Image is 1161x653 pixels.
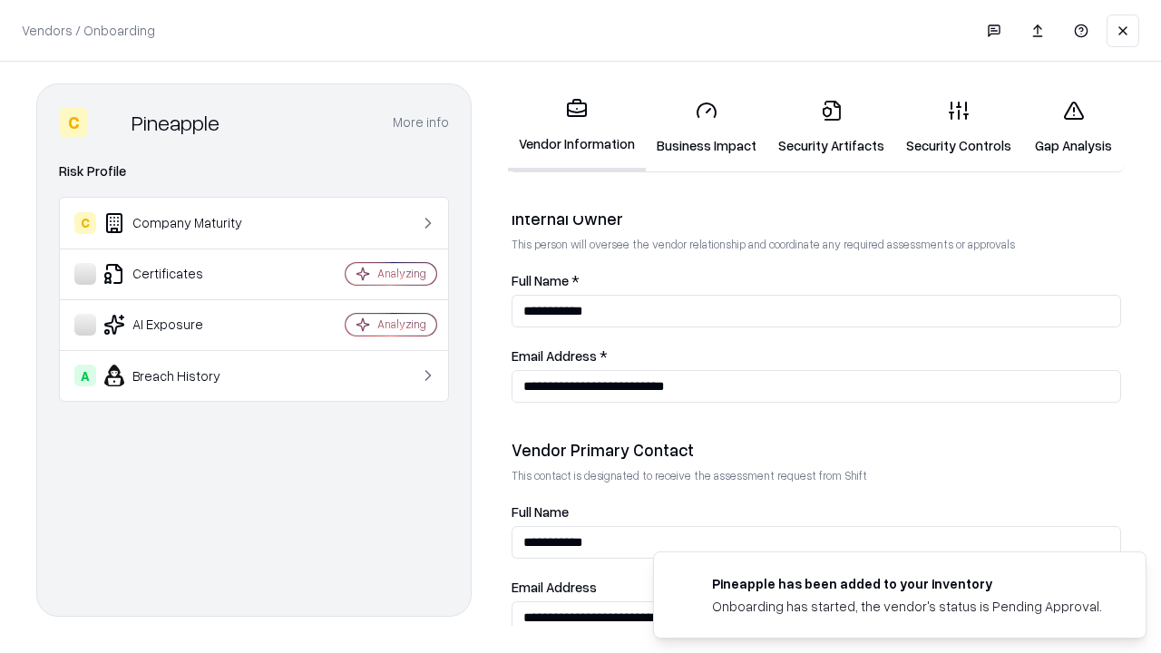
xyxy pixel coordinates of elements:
div: AI Exposure [74,314,291,336]
img: Pineapple [95,108,124,137]
img: pineappleenergy.com [676,574,698,596]
a: Business Impact [646,85,767,170]
div: A [74,365,96,386]
div: Internal Owner [512,208,1121,229]
a: Vendor Information [508,83,646,171]
div: Company Maturity [74,212,291,234]
p: This person will oversee the vendor relationship and coordinate any required assessments or appro... [512,237,1121,252]
div: C [59,108,88,137]
div: Vendor Primary Contact [512,439,1121,461]
div: Analyzing [377,266,426,281]
div: Onboarding has started, the vendor's status is Pending Approval. [712,597,1102,616]
p: Vendors / Onboarding [22,21,155,40]
div: Pineapple [132,108,220,137]
label: Email Address [512,580,1121,594]
a: Security Artifacts [767,85,895,170]
div: Certificates [74,263,291,285]
div: Breach History [74,365,291,386]
label: Full Name [512,505,1121,519]
a: Security Controls [895,85,1022,170]
label: Email Address * [512,349,1121,363]
label: Full Name * [512,274,1121,288]
button: More info [393,106,449,139]
a: Gap Analysis [1022,85,1125,170]
div: Pineapple has been added to your inventory [712,574,1102,593]
div: Analyzing [377,317,426,332]
p: This contact is designated to receive the assessment request from Shift [512,468,1121,483]
div: C [74,212,96,234]
div: Risk Profile [59,161,449,182]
